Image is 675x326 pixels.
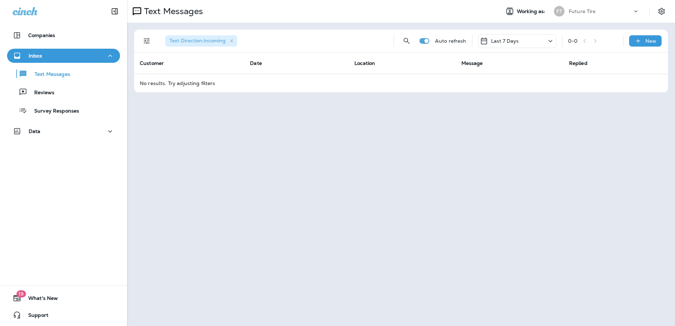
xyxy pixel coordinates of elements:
button: Filters [140,34,154,48]
p: New [645,38,656,44]
p: Last 7 Days [491,38,519,44]
button: Support [7,308,120,322]
span: Support [21,312,48,321]
p: Auto refresh [435,38,466,44]
p: Survey Responses [27,108,79,115]
span: Date [250,60,262,66]
p: Text Messages [28,71,70,78]
div: Text Direction:Incoming [165,35,237,47]
div: FT [554,6,565,17]
button: Text Messages [7,66,120,81]
span: What's New [21,295,58,304]
div: 0 - 0 [568,38,578,44]
p: Companies [28,32,55,38]
span: 19 [16,290,26,297]
p: Reviews [27,90,54,96]
button: Data [7,124,120,138]
button: 19What's New [7,291,120,305]
span: Text Direction : Incoming [169,37,226,44]
td: No results. Try adjusting filters [134,74,668,92]
span: Working as: [517,8,547,14]
p: Text Messages [141,6,203,17]
button: Inbox [7,49,120,63]
p: Data [29,128,41,134]
button: Reviews [7,85,120,99]
button: Collapse Sidebar [105,4,125,18]
span: Customer [140,60,164,66]
p: Inbox [29,53,42,59]
p: Future Tire [569,8,596,14]
button: Search Messages [400,34,414,48]
span: Replied [569,60,587,66]
button: Settings [655,5,668,18]
span: Message [461,60,483,66]
button: Companies [7,28,120,42]
span: Location [354,60,375,66]
button: Survey Responses [7,103,120,118]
